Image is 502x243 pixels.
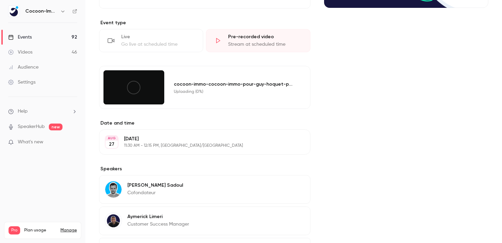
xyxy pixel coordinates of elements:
p: [PERSON_NAME] Sadoul [127,182,183,189]
span: new [49,124,62,130]
p: Customer Success Manager [127,221,189,228]
a: SpeakerHub [18,123,45,130]
label: Date and time [99,120,310,127]
div: Stream at scheduled time [228,41,302,48]
div: Audience [8,64,39,71]
p: 11:30 AM - 12:15 PM, [GEOGRAPHIC_DATA]/[GEOGRAPHIC_DATA] [124,143,274,148]
iframe: Noticeable Trigger [69,139,77,145]
div: Aymerick LimeriAymerick LimeriCustomer Success Manager [99,206,310,235]
div: Events [8,34,32,41]
div: Videos [8,49,32,56]
img: Cocoon-Immo [9,6,19,17]
img: Aymerick Limeri [105,213,122,229]
div: Live [121,33,195,40]
a: Manage [60,228,77,233]
li: help-dropdown-opener [8,108,77,115]
div: Pre-recorded videoStream at scheduled time [206,29,310,52]
p: [DATE] [124,135,274,142]
div: cocoon-immo-cocoon-immo-pour-guy-hoquet-prise-en-main-e2959571.mp4 [174,81,294,88]
div: AUG [106,136,118,141]
span: Plan usage [24,228,56,233]
div: Go live at scheduled time [121,41,195,48]
p: Cofondateur [127,189,183,196]
span: Help [18,108,28,115]
div: Thomas Sadoul[PERSON_NAME] SadoulCofondateur [99,175,310,204]
span: Pro [9,226,20,234]
p: Aymerick Limeri [127,213,189,220]
img: Thomas Sadoul [105,181,122,198]
h6: Cocoon-Immo [25,8,57,15]
label: Speakers [99,166,310,172]
div: Settings [8,79,36,86]
p: 27 [109,141,114,148]
div: Uploading (0%) [174,89,294,95]
div: LiveGo live at scheduled time [99,29,203,52]
div: Pre-recorded video [228,33,302,40]
span: What's new [18,139,43,146]
p: Event type [99,19,310,26]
